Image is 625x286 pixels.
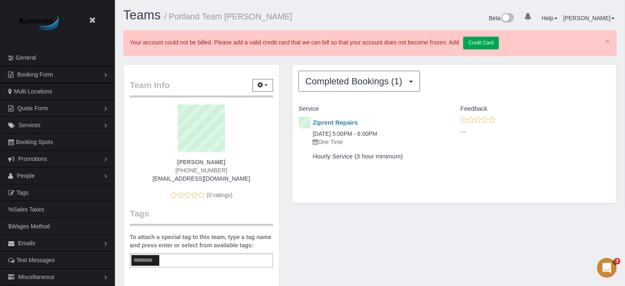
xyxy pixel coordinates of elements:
span: General [16,54,36,61]
a: [PERSON_NAME] [563,15,615,21]
span: Multi Locations [14,88,52,95]
span: People [17,172,35,179]
p: --- [460,128,610,136]
a: Ziprent Repairs [313,119,358,126]
button: Completed Bookings (1) [299,71,420,92]
strong: [PERSON_NAME] [177,159,225,165]
span: Sales Taxes [13,206,44,213]
span: Miscellaneous [18,274,55,280]
span: Promotions [18,156,47,162]
a: Help [542,15,558,21]
span: Services [18,122,41,128]
legend: Team Info [130,79,273,98]
span: 3 [614,258,620,265]
a: × [605,37,610,45]
small: / Portland Team [PERSON_NAME] [164,12,292,21]
div: (0 ratings) [130,105,273,207]
span: Emails [18,240,35,246]
p: One Time [313,138,436,146]
span: Completed Bookings (1) [306,76,407,86]
a: [DATE] 5:00PM - 6:00PM [313,130,377,137]
span: [PHONE_NUMBER] [175,167,227,174]
span: Your account could not be billed. Please add a valid credit card that we can bill so that your ac... [130,39,499,46]
label: To attach a special tag to this team, type a tag name and press enter or select from available tags: [130,233,273,249]
a: Credit Card [463,37,499,49]
a: Beta [489,15,515,21]
span: Text Messages [16,257,55,263]
img: New interface [501,13,514,24]
a: Teams [123,8,161,22]
iframe: Intercom live chat [597,258,617,278]
span: Booking Form [17,71,53,78]
span: Booking Spots [16,139,53,145]
img: Automaid Logo [14,14,66,33]
h4: Feedback [460,105,610,112]
span: Tags [16,189,29,196]
a: [EMAIL_ADDRESS][DOMAIN_NAME] [153,175,250,182]
h4: Hourly Service (3 hour minimum) [313,153,436,160]
span: Wages Method [11,223,50,230]
h4: Service [299,105,448,112]
span: Quote Form [17,105,48,112]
